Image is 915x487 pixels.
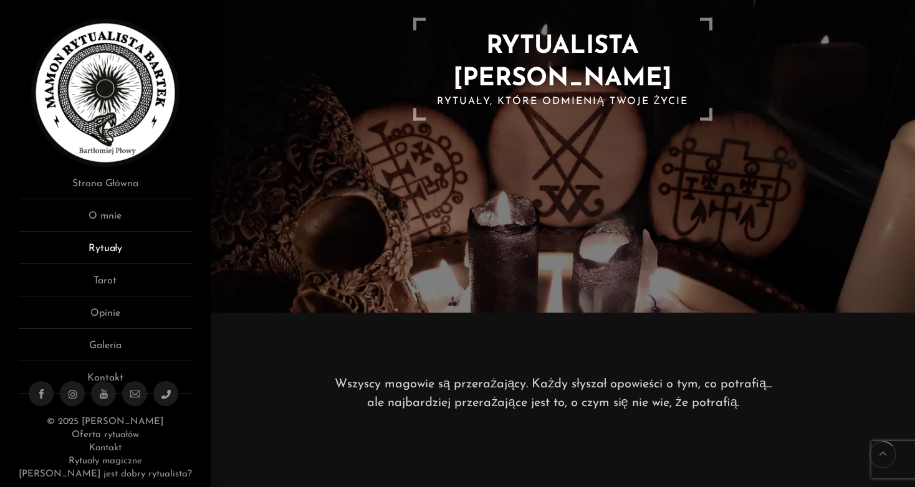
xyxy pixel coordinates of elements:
a: O mnie [19,209,192,232]
img: Rytualista Bartek [31,19,180,167]
a: Galeria [19,338,192,361]
h1: RYTUALISTA [PERSON_NAME] [426,31,700,95]
a: Kontakt [89,443,122,453]
a: Strona Główna [19,176,192,199]
a: Rytuały magiczne [69,456,142,466]
a: Kontakt [19,371,192,394]
a: Rytuały [19,241,192,264]
a: [PERSON_NAME] jest dobry rytualista? [19,470,192,479]
a: Oferta rytuałów [72,430,139,440]
h2: Rytuały, które odmienią Twoje życie [426,95,700,108]
a: Opinie [19,306,192,329]
p: Wszyscy magowie są przerażający. Każdy słyszał opowieści o tym, co potrafią... ale najbardziej pr... [334,375,772,412]
a: Tarot [19,273,192,296]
